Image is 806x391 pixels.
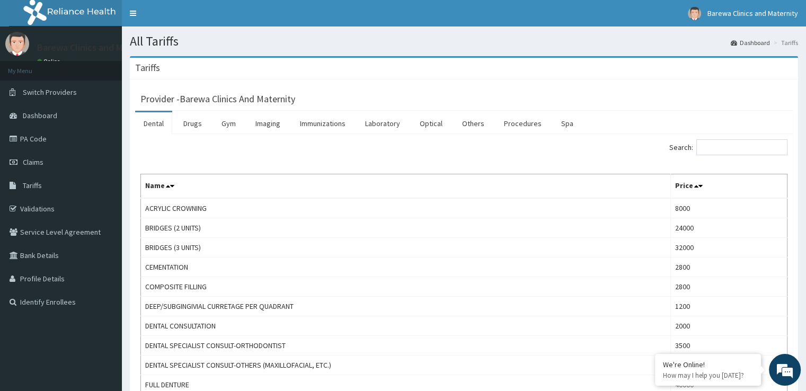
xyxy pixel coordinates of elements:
[23,181,42,190] span: Tariffs
[731,38,770,47] a: Dashboard
[495,112,550,135] a: Procedures
[357,112,409,135] a: Laboratory
[141,174,671,199] th: Name
[771,38,798,47] li: Tariffs
[135,63,160,73] h3: Tariffs
[141,198,671,218] td: ACRYLIC CROWNING
[5,32,29,56] img: User Image
[141,356,671,375] td: DENTAL SPECIALIST CONSULT-OTHERS (MAXILLOFACIAL, ETC.)
[141,218,671,238] td: BRIDGES (2 UNITS)
[670,238,787,257] td: 32000
[553,112,582,135] a: Spa
[141,277,671,297] td: COMPOSITE FILLING
[707,8,798,18] span: Barewa Clinics and Maternity
[670,297,787,316] td: 1200
[23,157,43,167] span: Claims
[291,112,354,135] a: Immunizations
[141,257,671,277] td: CEMENTATION
[247,112,289,135] a: Imaging
[141,316,671,336] td: DENTAL CONSULTATION
[23,87,77,97] span: Switch Providers
[141,297,671,316] td: DEEP/SUBGINGIVIAL CURRETAGE PER QUADRANT
[670,198,787,218] td: 8000
[670,218,787,238] td: 24000
[670,336,787,356] td: 3500
[696,139,787,155] input: Search:
[663,360,753,369] div: We're Online!
[37,43,156,52] p: Barewa Clinics and Maternity
[670,257,787,277] td: 2800
[670,174,787,199] th: Price
[135,112,172,135] a: Dental
[141,336,671,356] td: DENTAL SPECIALIST CONSULT-ORTHODONTIST
[454,112,493,135] a: Others
[37,58,63,65] a: Online
[23,111,57,120] span: Dashboard
[130,34,798,48] h1: All Tariffs
[141,238,671,257] td: BRIDGES (3 UNITS)
[669,139,787,155] label: Search:
[663,371,753,380] p: How may I help you today?
[670,277,787,297] td: 2800
[175,112,210,135] a: Drugs
[140,94,295,104] h3: Provider - Barewa Clinics And Maternity
[213,112,244,135] a: Gym
[688,7,701,20] img: User Image
[411,112,451,135] a: Optical
[670,316,787,336] td: 2000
